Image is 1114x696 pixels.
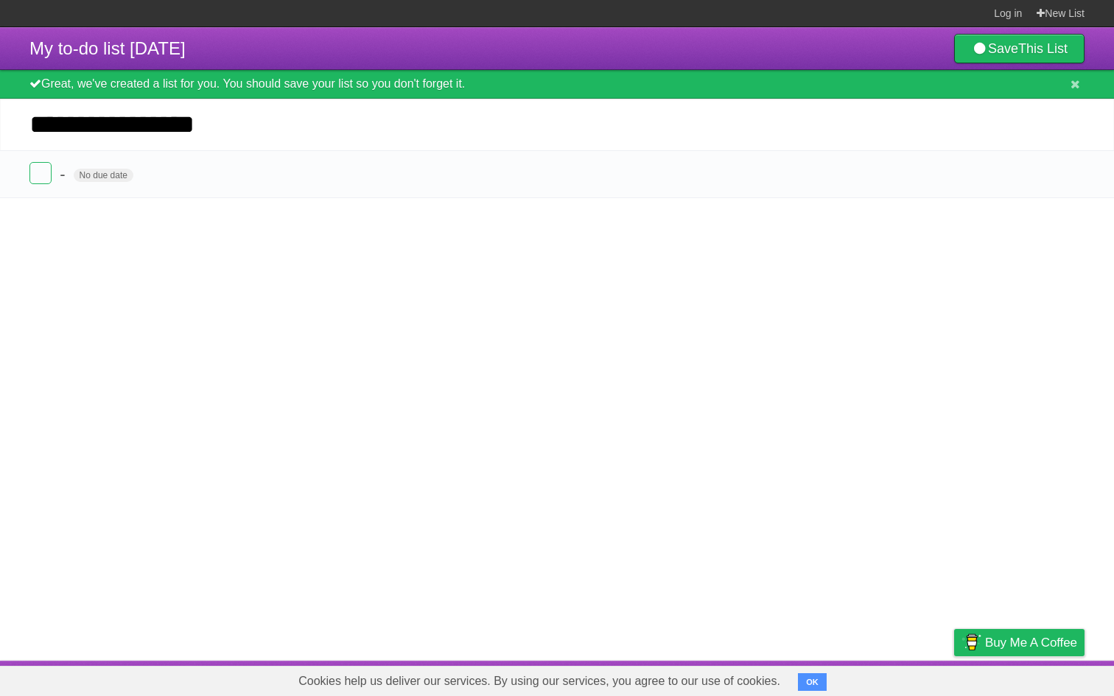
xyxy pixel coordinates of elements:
a: Privacy [935,664,973,692]
span: No due date [74,169,133,182]
span: Cookies help us deliver our services. By using our services, you agree to our use of cookies. [284,667,795,696]
span: Buy me a coffee [985,630,1077,655]
img: Buy me a coffee [961,630,981,655]
span: My to-do list [DATE] [29,38,186,58]
label: Done [29,162,52,184]
button: OK [798,673,827,691]
a: About [758,664,789,692]
span: - [60,165,69,183]
a: SaveThis List [954,34,1085,63]
a: Suggest a feature [992,664,1085,692]
a: Developers [807,664,866,692]
a: Terms [885,664,917,692]
b: This List [1018,41,1068,56]
a: Buy me a coffee [954,629,1085,656]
